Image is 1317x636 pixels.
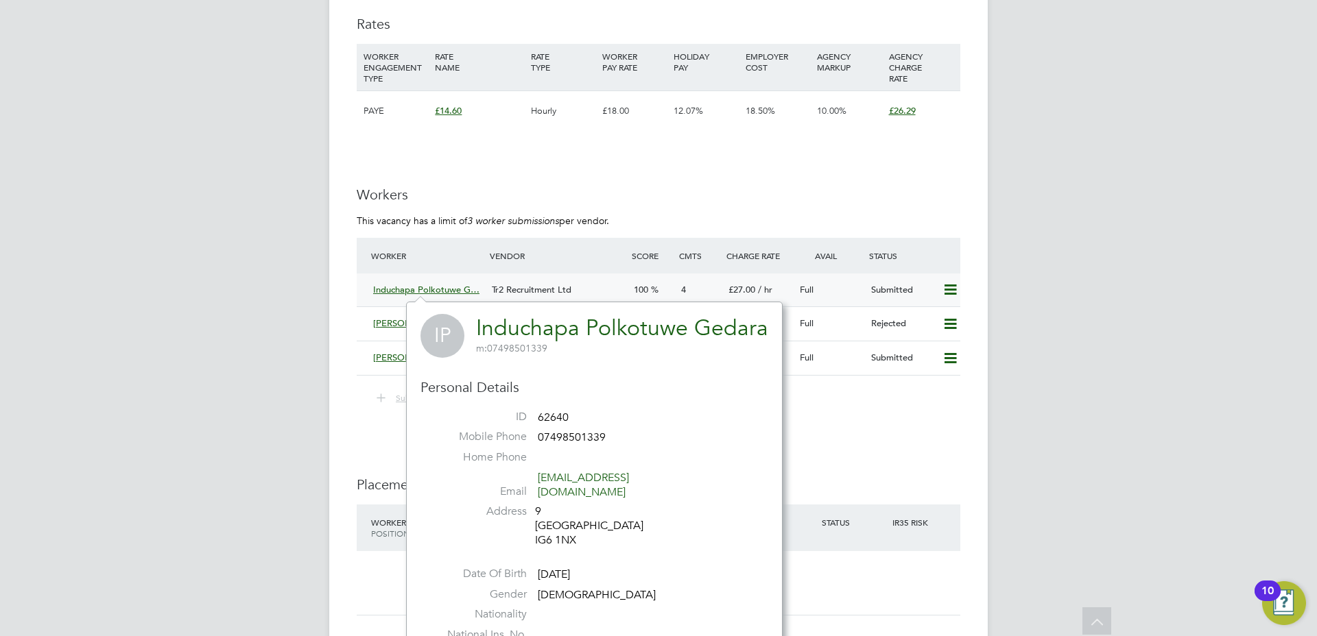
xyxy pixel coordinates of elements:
span: m: [476,342,487,354]
h3: Placements [357,476,960,493]
div: RATE NAME [431,44,527,79]
label: Home Phone [431,450,527,465]
div: Charge Rate [723,243,794,268]
span: £26.29 [889,105,916,117]
span: 07498501339 [476,342,547,354]
span: Induchapa Polkotuwe G… [373,284,479,295]
a: Induchapa Polkotuwe Gedara [476,315,768,341]
span: 4 [681,284,686,295]
label: Nationality [431,607,527,622]
div: 10 [1261,591,1274,609]
div: IR35 Risk [889,510,936,535]
span: Submit Worker [396,392,451,403]
div: AGENCY CHARGE RATE [886,44,957,90]
span: [DEMOGRAPHIC_DATA] [538,588,656,602]
span: [PERSON_NAME] [373,352,446,363]
span: 100 [634,284,648,295]
div: No data found [370,576,947,590]
h3: Personal Details [420,378,768,396]
div: Status [818,510,890,535]
h3: Workers [357,186,960,204]
div: Submitted [866,347,937,369]
div: WORKER ENGAGEMENT TYPE [360,44,431,90]
div: Cmts [676,243,723,268]
span: Full [800,284,814,295]
span: [PERSON_NAME] [373,317,446,329]
span: Full [800,317,814,329]
span: Tr2 Recruitment Ltd [492,284,571,295]
span: Full [800,352,814,363]
span: 07498501339 [538,431,606,445]
div: WORKER PAY RATE [599,44,670,79]
button: Open Resource Center, 10 new notifications [1262,581,1306,625]
h3: Rates [357,15,960,33]
div: PAYE [360,91,431,131]
label: Date Of Birth [431,567,527,581]
div: Worker [368,243,486,268]
button: Submit Worker [367,389,462,407]
div: Submitted [866,279,937,302]
label: Gender [431,587,527,602]
span: / hr [758,284,772,295]
span: 12.07% [674,105,703,117]
span: £27.00 [728,284,755,295]
p: This vacancy has a limit of per vendor. [357,215,960,227]
div: 9 [GEOGRAPHIC_DATA] IG6 1NX [535,504,665,547]
div: Status [866,243,960,268]
span: 18.50% [746,105,775,117]
div: RATE TYPE [527,44,599,79]
label: Address [431,504,527,519]
div: Rejected [866,313,937,335]
em: 3 worker submissions [467,215,559,227]
span: £14.60 [435,105,462,117]
span: 62640 [538,411,569,424]
div: Avail [794,243,866,268]
div: Score [628,243,676,268]
span: 10.00% [817,105,846,117]
div: AGENCY MARKUP [814,44,885,79]
div: £18.00 [599,91,670,131]
div: HOLIDAY PAY [670,44,741,79]
div: Worker [368,510,462,546]
a: [EMAIL_ADDRESS][DOMAIN_NAME] [538,471,629,499]
span: / Position [371,517,410,539]
label: ID [431,410,527,424]
span: IP [420,314,464,358]
span: [DATE] [538,567,570,581]
div: Hourly [527,91,599,131]
div: EMPLOYER COST [742,44,814,79]
label: Email [431,485,527,499]
div: Vendor [486,243,628,268]
label: Mobile Phone [431,430,527,444]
